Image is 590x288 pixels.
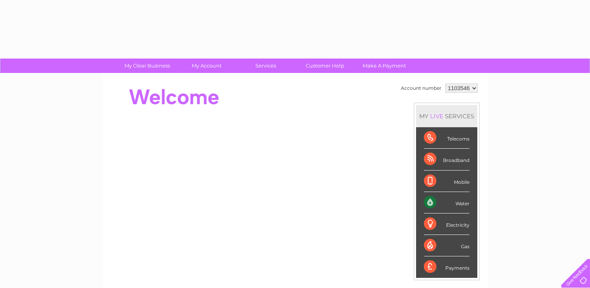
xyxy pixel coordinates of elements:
[399,82,443,95] td: Account number
[115,59,179,73] a: My Clear Business
[424,192,470,213] div: Water
[424,213,470,235] div: Electricity
[416,105,477,127] div: MY SERVICES
[429,112,445,120] div: LIVE
[352,59,416,73] a: Make A Payment
[424,127,470,149] div: Telecoms
[424,149,470,170] div: Broadband
[234,59,298,73] a: Services
[424,235,470,256] div: Gas
[174,59,239,73] a: My Account
[424,171,470,192] div: Mobile
[424,256,470,277] div: Payments
[293,59,357,73] a: Customer Help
